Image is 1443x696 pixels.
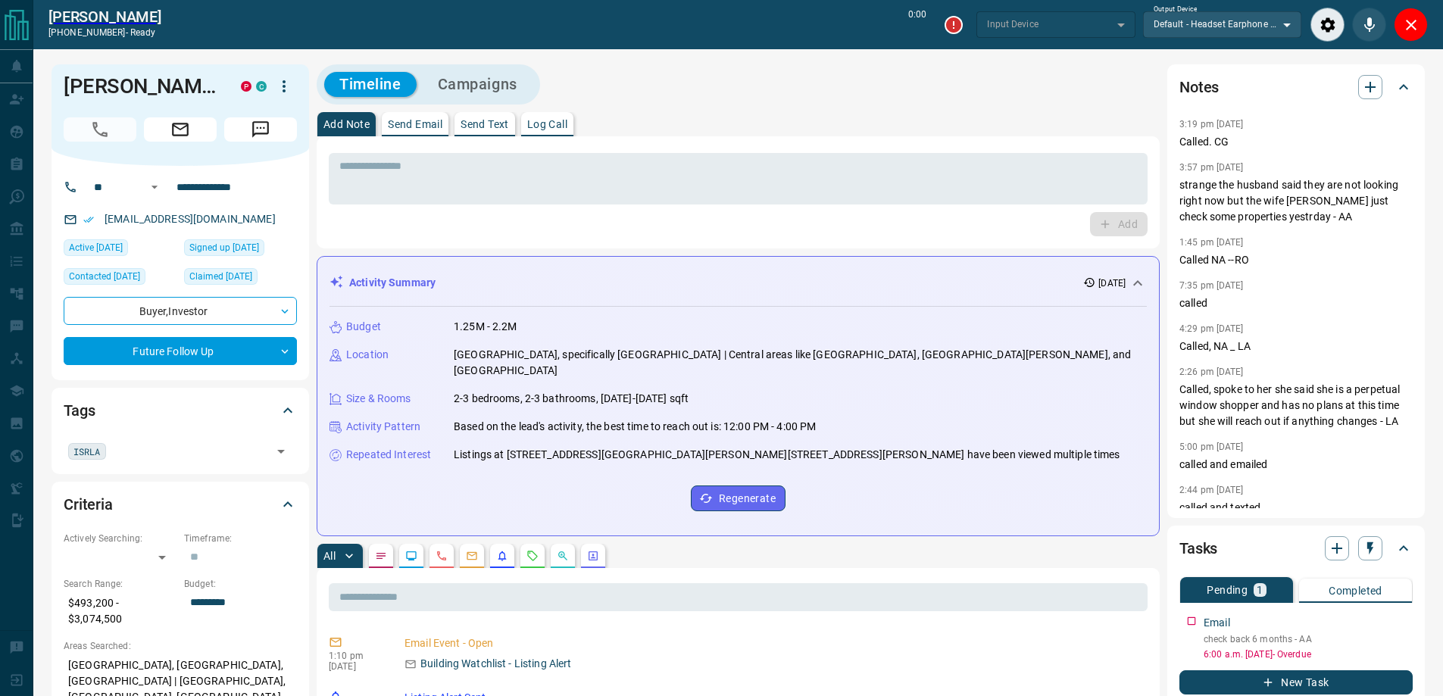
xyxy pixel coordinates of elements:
[329,651,382,661] p: 1:10 pm
[1179,442,1244,452] p: 5:00 pm [DATE]
[526,550,539,562] svg: Requests
[1179,119,1244,130] p: 3:19 pm [DATE]
[224,117,297,142] span: Message
[1179,252,1413,268] p: Called NA --RO
[388,119,442,130] p: Send Email
[1352,8,1386,42] div: Mute
[1179,177,1413,225] p: strange the husband said they are not looking right now but the wife [PERSON_NAME] just check som...
[1179,237,1244,248] p: 1:45 pm [DATE]
[256,81,267,92] div: condos.ca
[241,81,251,92] div: property.ca
[1154,5,1197,14] label: Output Device
[1204,632,1413,646] p: check back 6 months - AA
[324,72,417,97] button: Timeline
[1179,339,1413,354] p: Called, NA _ LA
[346,391,411,407] p: Size & Rooms
[184,239,297,261] div: Thu Aug 04 2016
[423,72,533,97] button: Campaigns
[405,550,417,562] svg: Lead Browsing Activity
[1179,670,1413,694] button: New Task
[64,268,176,289] div: Mon Apr 15 2024
[375,550,387,562] svg: Notes
[1310,8,1345,42] div: Audio Settings
[404,635,1142,651] p: Email Event - Open
[454,419,816,435] p: Based on the lead's activity, the best time to reach out is: 12:00 PM - 4:00 PM
[130,27,156,38] span: ready
[527,119,567,130] p: Log Call
[329,661,382,672] p: [DATE]
[64,337,297,365] div: Future Follow Up
[1179,295,1413,311] p: called
[48,8,161,26] a: [PERSON_NAME]
[64,392,297,429] div: Tags
[145,178,164,196] button: Open
[1098,276,1126,290] p: [DATE]
[1179,75,1219,99] h2: Notes
[323,551,336,561] p: All
[1207,585,1248,595] p: Pending
[1204,615,1230,631] p: Email
[1179,134,1413,150] p: Called. CG
[64,577,176,591] p: Search Range:
[64,117,136,142] span: Call
[454,391,689,407] p: 2-3 bedrooms, 2-3 bathrooms, [DATE]-[DATE] sqft
[189,240,259,255] span: Signed up [DATE]
[73,444,101,459] span: ISRLA
[346,419,420,435] p: Activity Pattern
[69,240,123,255] span: Active [DATE]
[48,26,161,39] p: [PHONE_NUMBER] -
[1143,11,1301,37] div: Default - Headset Earphone (Jabra BIZ 2400 II) (0b0e:2453)
[691,485,786,511] button: Regenerate
[466,550,478,562] svg: Emails
[1179,367,1244,377] p: 2:26 pm [DATE]
[1179,500,1413,516] p: called and texted
[1179,530,1413,566] div: Tasks
[64,639,297,653] p: Areas Searched:
[1179,382,1413,429] p: Called, spoke to her she said she is a perpetual window shopper and has no plans at this time but...
[349,275,436,291] p: Activity Summary
[346,447,431,463] p: Repeated Interest
[1179,280,1244,291] p: 7:35 pm [DATE]
[184,577,297,591] p: Budget:
[1179,457,1413,473] p: called and emailed
[908,8,926,42] p: 0:00
[144,117,217,142] span: Email
[270,441,292,462] button: Open
[1179,69,1413,105] div: Notes
[346,347,389,363] p: Location
[64,492,113,517] h2: Criteria
[454,319,517,335] p: 1.25M - 2.2M
[83,214,94,225] svg: Email Verified
[184,532,297,545] p: Timeframe:
[454,347,1147,379] p: [GEOGRAPHIC_DATA], specifically [GEOGRAPHIC_DATA] | Central areas like [GEOGRAPHIC_DATA], [GEOGRA...
[64,486,297,523] div: Criteria
[454,447,1120,463] p: Listings at [STREET_ADDRESS][GEOGRAPHIC_DATA][PERSON_NAME][STREET_ADDRESS][PERSON_NAME] have been...
[323,119,370,130] p: Add Note
[184,268,297,289] div: Thu Jun 24 2021
[330,269,1147,297] div: Activity Summary[DATE]
[105,213,276,225] a: [EMAIL_ADDRESS][DOMAIN_NAME]
[64,239,176,261] div: Wed May 07 2025
[64,591,176,632] p: $493,200 - $3,074,500
[64,297,297,325] div: Buyer , Investor
[1394,8,1428,42] div: Close
[1329,585,1382,596] p: Completed
[587,550,599,562] svg: Agent Actions
[557,550,569,562] svg: Opportunities
[1204,648,1413,661] p: 6:00 a.m. [DATE] - Overdue
[346,319,381,335] p: Budget
[496,550,508,562] svg: Listing Alerts
[1179,485,1244,495] p: 2:44 pm [DATE]
[64,532,176,545] p: Actively Searching:
[64,398,95,423] h2: Tags
[420,656,571,672] p: Building Watchlist - Listing Alert
[64,74,218,98] h1: [PERSON_NAME]
[1179,536,1217,560] h2: Tasks
[1179,323,1244,334] p: 4:29 pm [DATE]
[1179,162,1244,173] p: 3:57 pm [DATE]
[69,269,140,284] span: Contacted [DATE]
[189,269,252,284] span: Claimed [DATE]
[461,119,509,130] p: Send Text
[436,550,448,562] svg: Calls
